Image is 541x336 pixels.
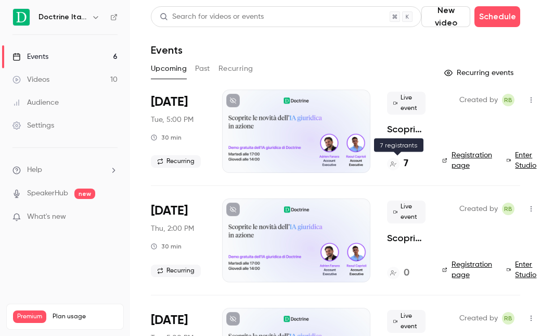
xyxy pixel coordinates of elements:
span: Live event [387,310,426,333]
button: Past [195,60,210,77]
iframe: Noticeable Trigger [105,213,118,222]
span: Live event [387,92,426,115]
button: New video [421,6,470,27]
h1: Events [151,44,183,56]
div: Audience [12,97,59,108]
span: Tue, 5:00 PM [151,115,194,125]
a: Scoprite le novità dell'IA giuridica in azione [387,123,426,135]
span: Romain Ballereau [502,94,514,106]
span: RB [504,94,512,106]
a: Enter Studio [507,150,539,171]
button: Upcoming [151,60,187,77]
span: Recurring [151,155,201,168]
span: new [74,189,95,199]
span: What's new [27,211,66,222]
span: Live event [387,201,426,223]
span: Romain Ballereau [502,203,514,215]
div: Sep 4 Thu, 2:00 PM (Europe/Paris) [151,198,205,282]
li: help-dropdown-opener [12,165,118,176]
h6: Doctrine Italia [38,12,87,22]
div: Videos [12,74,49,85]
span: Recurring [151,265,201,277]
span: Romain Ballereau [502,312,514,325]
span: [DATE] [151,203,188,219]
span: [DATE] [151,94,188,110]
h4: 0 [404,266,409,280]
div: Events [12,52,48,62]
a: Registration page [442,259,494,280]
a: 0 [387,266,409,280]
span: Help [27,165,42,176]
h4: 7 [404,157,408,171]
span: Thu, 2:00 PM [151,223,194,234]
div: 30 min [151,242,182,251]
div: 30 min [151,133,182,142]
span: Plan usage [53,313,117,321]
span: RB [504,203,512,215]
span: Created by [459,312,498,325]
span: [DATE] [151,312,188,329]
span: Created by [459,203,498,215]
div: Settings [12,120,54,131]
a: Enter Studio [507,259,539,280]
span: Created by [459,94,498,106]
div: Sep 2 Tue, 5:00 PM (Europe/Paris) [151,90,205,173]
span: RB [504,312,512,325]
a: 7 [387,157,408,171]
button: Recurring [218,60,253,77]
a: SpeakerHub [27,188,68,199]
img: Doctrine Italia [13,9,30,26]
button: Schedule [474,6,520,27]
div: Search for videos or events [160,11,264,22]
button: Recurring events [440,65,520,81]
span: Premium [13,310,46,323]
a: Registration page [442,150,494,171]
a: Scoprite le novità dell'IA giuridica in azione [387,232,426,244]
